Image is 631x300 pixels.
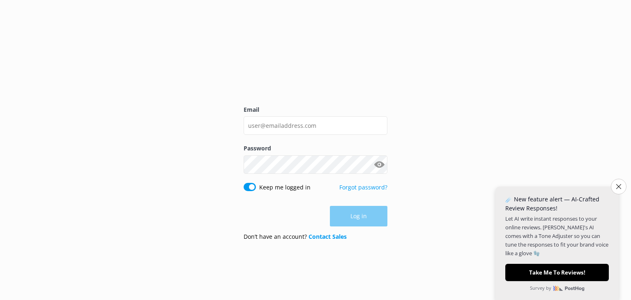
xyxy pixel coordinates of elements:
label: Email [244,105,387,114]
button: Show password [371,156,387,173]
input: user@emailaddress.com [244,116,387,135]
a: Contact Sales [309,233,347,240]
label: Password [244,144,387,153]
p: Don’t have an account? [244,232,347,241]
label: Keep me logged in [259,183,311,192]
a: Forgot password? [339,183,387,191]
